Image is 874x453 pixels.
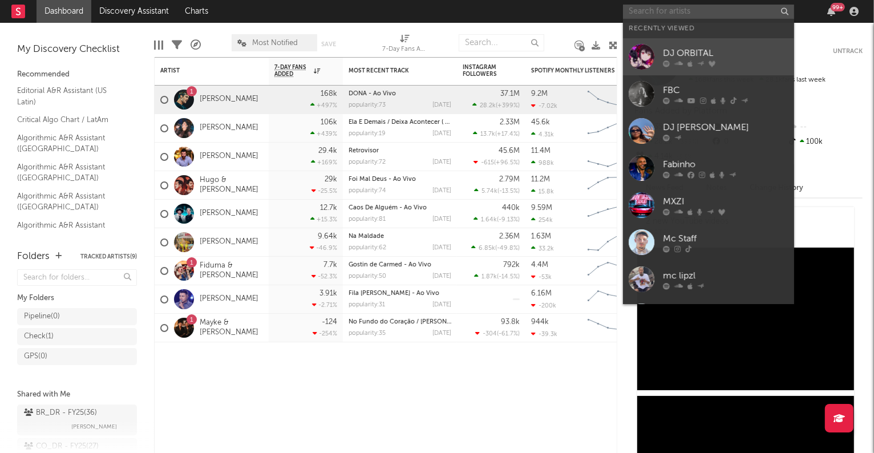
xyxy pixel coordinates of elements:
[311,273,337,280] div: -52.3 %
[349,91,396,97] a: DONA - Ao Vivo
[831,3,845,11] div: 99 +
[349,302,385,308] div: popularity: 31
[17,348,137,365] a: GPS(0)
[663,232,788,246] div: Mc Staff
[17,68,137,82] div: Recommended
[480,131,495,137] span: 13.7k
[17,308,137,325] a: Pipeline(0)
[349,205,427,211] a: Caos De Alguém - Ao Vivo
[502,204,520,212] div: 440k
[432,330,451,337] div: [DATE]
[349,216,386,223] div: popularity: 81
[274,64,311,78] span: 7-Day Fans Added
[499,147,520,155] div: 45.6M
[432,102,451,108] div: [DATE]
[17,328,137,345] a: Check(1)
[172,29,182,62] div: Filters
[349,330,386,337] div: popularity: 35
[318,147,337,155] div: 29.4k
[499,274,518,280] span: -14.5 %
[531,159,554,167] div: 988k
[623,5,794,19] input: Search for artists
[499,331,518,337] span: -61.7 %
[497,131,518,137] span: +17.4 %
[200,95,258,104] a: [PERSON_NAME]
[349,131,386,137] div: popularity: 19
[623,112,794,149] a: DJ [PERSON_NAME]
[200,261,263,281] a: Fiduma & [PERSON_NAME]
[499,233,520,240] div: 2.36M
[200,318,263,338] a: Mayke & [PERSON_NAME]
[200,152,258,161] a: [PERSON_NAME]
[321,119,337,126] div: 106k
[531,233,551,240] div: 1.63M
[321,41,336,47] button: Save
[499,217,518,223] span: -9.13 %
[531,302,556,309] div: -200k
[474,187,520,195] div: ( )
[663,84,788,98] div: FBC
[472,102,520,109] div: ( )
[349,188,386,194] div: popularity: 74
[463,64,503,78] div: Instagram Followers
[160,67,246,74] div: Artist
[349,290,439,297] a: Fila [PERSON_NAME] - Ao Vivo
[349,319,470,325] a: No Fundo do Coração / [PERSON_NAME]
[312,301,337,309] div: -2.71 %
[349,262,431,268] a: Gostin de Carmed - Ao Vivo
[200,176,263,195] a: Hugo & [PERSON_NAME]
[582,143,634,171] svg: Chart title
[319,290,337,297] div: 3.91k
[663,269,788,283] div: mc lipzl
[474,273,520,280] div: ( )
[531,216,553,224] div: 254k
[623,224,794,261] a: Mc Staff
[663,195,788,209] div: MXZI
[531,176,550,183] div: 11.2M
[663,47,788,60] div: DJ ORBITAL
[481,160,494,166] span: -615
[582,228,634,257] svg: Chart title
[17,250,50,264] div: Folders
[531,245,554,252] div: 33.2k
[71,420,117,434] span: [PERSON_NAME]
[349,262,451,268] div: Gostin de Carmed - Ao Vivo
[623,38,794,75] a: DJ ORBITAL
[322,318,337,326] div: -124
[481,217,497,223] span: 1.64k
[17,43,137,56] div: My Discovery Checklist
[349,273,386,280] div: popularity: 50
[318,233,337,240] div: 9.64k
[623,187,794,224] a: MXZI
[349,233,384,240] a: Na Maldade
[474,216,520,223] div: ( )
[623,149,794,187] a: Fabinho
[499,188,518,195] span: -13.5 %
[17,292,137,305] div: My Folders
[432,245,451,251] div: [DATE]
[531,273,552,281] div: -53k
[623,75,794,112] a: FBC
[349,159,386,165] div: popularity: 72
[432,302,451,308] div: [DATE]
[17,161,126,184] a: Algorithmic A&R Assistant ([GEOGRAPHIC_DATA])
[531,147,551,155] div: 11.4M
[582,285,634,314] svg: Chart title
[349,233,451,240] div: Na Maldade
[310,102,337,109] div: +497 %
[479,245,495,252] span: 6.85k
[471,244,520,252] div: ( )
[154,29,163,62] div: Edit Columns
[349,205,451,211] div: Caos De Alguém - Ao Vivo
[17,269,137,286] input: Search for folders...
[531,90,548,98] div: 9.2M
[349,119,451,126] div: Ela É Demais / Deixa Acontecer ( Ao Vivo )
[480,103,496,109] span: 28.2k
[17,114,126,126] a: Critical Algo Chart / LatAm
[531,102,557,110] div: -7.02k
[200,123,258,133] a: [PERSON_NAME]
[531,204,552,212] div: 9.59M
[531,261,548,269] div: 4.4M
[382,29,428,62] div: 7-Day Fans Added (7-Day Fans Added)
[24,330,54,343] div: Check ( 1 )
